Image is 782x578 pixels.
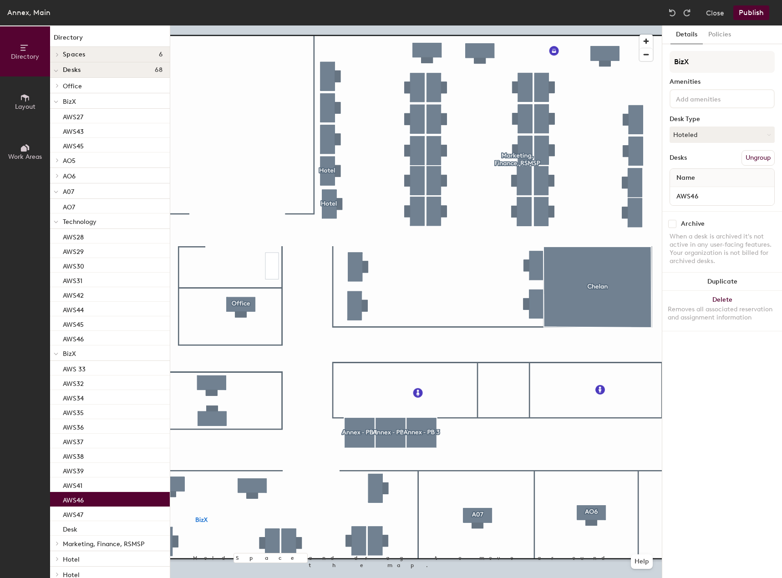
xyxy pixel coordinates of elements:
[7,7,51,18] div: Annex, Main
[63,140,84,150] p: AWS45
[670,154,687,162] div: Desks
[63,231,84,241] p: AWS28
[672,170,700,186] span: Name
[155,66,162,74] span: 68
[63,406,84,417] p: AWS35
[706,5,724,20] button: Close
[63,465,84,475] p: AWS39
[63,479,82,490] p: AWS41
[662,291,782,331] button: DeleteRemoves all associated reservation and assignment information
[50,33,170,47] h1: Directory
[63,333,84,343] p: AWS46
[668,8,677,17] img: Undo
[8,153,42,161] span: Work Areas
[63,172,76,180] span: AO6
[15,103,36,111] span: Layout
[63,125,84,136] p: AWS43
[63,274,82,285] p: AWS31
[63,450,84,461] p: AWS38
[63,188,74,196] span: A07
[670,116,775,123] div: Desk Type
[741,150,775,166] button: Ungroup
[670,233,775,265] div: When a desk is archived it's not active in any user-facing features. Your organization is not bil...
[63,201,75,211] p: AO7
[63,377,84,388] p: AWS32
[703,25,736,44] button: Policies
[668,305,777,322] div: Removes all associated reservation and assignment information
[63,318,84,329] p: AWS45
[63,508,83,519] p: AWS47
[159,51,162,58] span: 6
[63,436,83,446] p: AWS37
[63,350,76,358] span: BizX
[63,540,144,548] span: Marketing, Finance, RSMSP
[63,245,84,256] p: AWS29
[63,51,86,58] span: Spaces
[63,82,82,90] span: Office
[63,111,83,121] p: AWS27
[63,98,76,106] span: BizX
[63,392,84,402] p: AWS34
[672,190,772,203] input: Unnamed desk
[63,289,84,299] p: AWS42
[733,5,769,20] button: Publish
[63,260,84,270] p: AWS30
[63,363,86,373] p: AWS 33
[670,78,775,86] div: Amenities
[670,127,775,143] button: Hoteled
[11,53,39,61] span: Directory
[670,25,703,44] button: Details
[63,494,84,504] p: AWS46
[63,157,76,165] span: AO5
[681,220,705,228] div: Archive
[63,523,77,533] p: Desk
[63,218,96,226] span: Technology
[662,273,782,291] button: Duplicate
[682,8,691,17] img: Redo
[63,556,80,563] span: Hotel
[63,421,84,431] p: AWS36
[631,554,653,569] button: Help
[674,93,756,104] input: Add amenities
[63,304,84,314] p: AWS44
[63,66,81,74] span: Desks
